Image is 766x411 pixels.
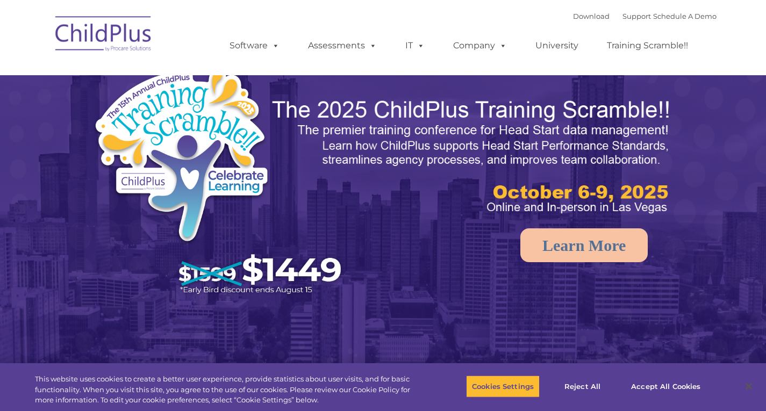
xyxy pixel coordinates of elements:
a: Software [219,35,290,56]
button: Reject All [549,375,616,398]
a: Support [622,12,651,20]
span: Last name [149,71,182,79]
a: Training Scramble!! [596,35,699,56]
span: Phone number [149,115,195,123]
font: | [573,12,717,20]
button: Close [737,374,761,398]
a: University [525,35,589,56]
a: IT [395,35,435,56]
div: This website uses cookies to create a better user experience, provide statistics about user visit... [35,374,421,406]
button: Cookies Settings [466,375,540,398]
button: Accept All Cookies [625,375,706,398]
a: Assessments [297,35,388,56]
a: Download [573,12,610,20]
a: Schedule A Demo [653,12,717,20]
img: ChildPlus by Procare Solutions [50,9,158,62]
a: Learn More [520,228,648,262]
a: Company [442,35,518,56]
